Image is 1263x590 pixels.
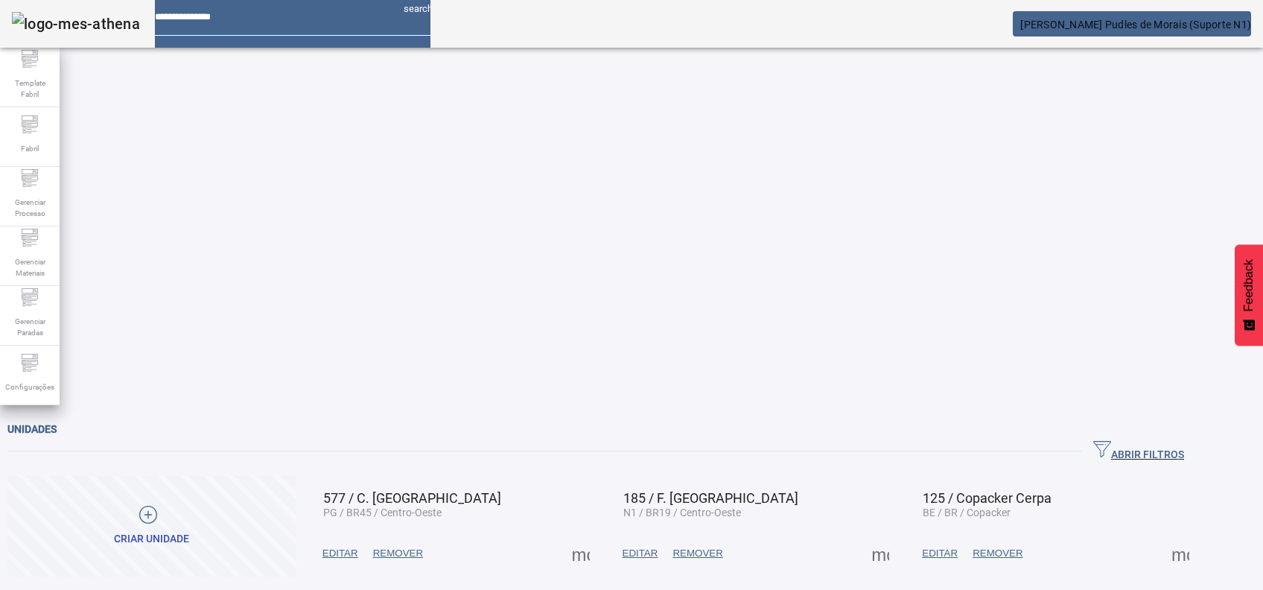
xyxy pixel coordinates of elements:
button: EDITAR [615,540,666,567]
span: 125 / Copacker Cerpa [923,490,1052,506]
button: Mais [567,540,594,567]
button: Mais [867,540,894,567]
span: REMOVER [373,546,423,561]
span: 577 / C. [GEOGRAPHIC_DATA] [323,490,501,506]
span: Gerenciar Materiais [7,252,52,283]
img: logo-mes-athena [12,12,140,36]
span: Template Fabril [7,73,52,104]
div: Criar unidade [114,532,189,547]
span: EDITAR [623,546,658,561]
button: REMOVER [366,540,430,567]
span: EDITAR [922,546,958,561]
button: Mais [1167,540,1194,567]
span: Gerenciar Paradas [7,311,52,343]
span: Feedback [1242,259,1256,311]
span: EDITAR [322,546,358,561]
button: Criar unidade [7,476,296,577]
button: EDITAR [914,540,965,567]
span: ABRIR FILTROS [1093,440,1184,463]
button: EDITAR [315,540,366,567]
span: REMOVER [973,546,1022,561]
span: Configurações [1,377,59,397]
span: N1 / BR19 / Centro-Oeste [623,507,741,518]
span: Unidades [7,423,57,435]
span: [PERSON_NAME] Pudles de Morais (Suporte N1) [1020,19,1251,31]
span: PG / BR45 / Centro-Oeste [323,507,442,518]
span: 185 / F. [GEOGRAPHIC_DATA] [623,490,798,506]
span: BE / BR / Copacker [923,507,1011,518]
button: Feedback - Mostrar pesquisa [1235,244,1263,346]
span: REMOVER [672,546,722,561]
button: REMOVER [665,540,730,567]
button: ABRIR FILTROS [1081,438,1196,465]
span: Fabril [16,139,43,159]
button: REMOVER [965,540,1030,567]
span: Gerenciar Processo [7,192,52,223]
